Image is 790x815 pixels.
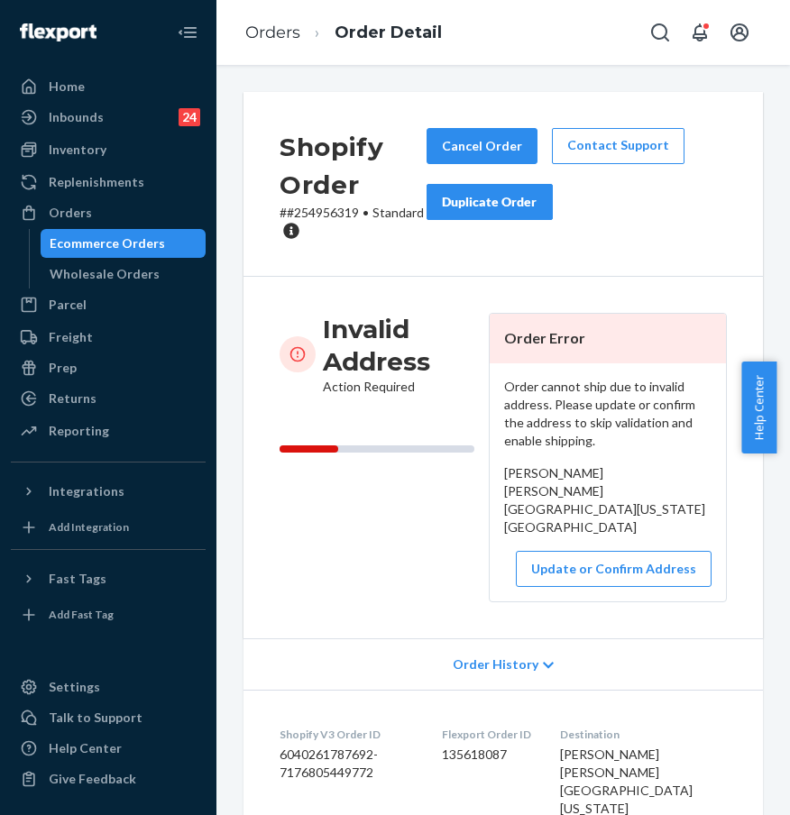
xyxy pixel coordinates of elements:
a: Talk to Support [11,703,206,732]
div: Help Center [49,739,122,757]
div: Reporting [49,422,109,440]
button: Update or Confirm Address [516,551,712,587]
button: Cancel Order [427,128,537,164]
img: Flexport logo [20,23,96,41]
a: Add Integration [11,513,206,542]
a: Help Center [11,734,206,763]
span: Standard [372,205,424,220]
p: Order cannot ship due to invalid address. Please update or confirm the address to skip validation... [504,378,712,450]
div: Integrations [49,482,124,500]
button: Give Feedback [11,765,206,793]
button: Help Center [741,362,776,453]
ol: breadcrumbs [231,6,456,60]
div: Settings [49,678,100,696]
div: Talk to Support [49,709,142,727]
div: Action Required [323,313,474,396]
a: Ecommerce Orders [41,229,207,258]
a: Inbounds24 [11,103,206,132]
h3: Invalid Address [323,313,474,378]
button: Open notifications [682,14,718,50]
button: Open account menu [721,14,758,50]
button: Open Search Box [642,14,678,50]
header: Order Error [490,314,726,363]
div: Orders [49,204,92,222]
div: Prep [49,359,77,377]
div: Inbounds [49,108,104,126]
div: Add Fast Tag [49,607,114,622]
h2: Shopify Order [280,128,427,204]
div: Wholesale Orders [50,265,160,283]
div: Fast Tags [49,570,106,588]
a: Inventory [11,135,206,164]
div: Inventory [49,141,106,159]
a: Freight [11,323,206,352]
a: Add Fast Tag [11,600,206,629]
a: Prep [11,353,206,382]
button: Fast Tags [11,564,206,593]
a: Returns [11,384,206,413]
a: Contact Support [552,128,684,164]
a: Replenishments [11,168,206,197]
dt: Destination [560,727,728,742]
span: Order History [453,655,538,673]
div: Replenishments [49,173,144,191]
a: Orders [245,23,300,42]
dt: Flexport Order ID [442,727,531,742]
a: Reporting [11,417,206,445]
a: Home [11,72,206,101]
button: Close Navigation [170,14,206,50]
p: # #254956319 [280,204,427,240]
div: Ecommerce Orders [50,234,165,252]
dd: 135618087 [442,746,531,764]
a: Settings [11,673,206,701]
div: Duplicate Order [442,193,537,211]
div: Give Feedback [49,770,136,788]
div: 24 [179,108,200,126]
button: Integrations [11,477,206,506]
a: Orders [11,198,206,227]
div: Home [49,78,85,96]
dd: 6040261787692-7176805449772 [280,746,413,782]
div: Parcel [49,296,87,314]
div: Returns [49,389,96,407]
a: Order Detail [335,23,442,42]
div: Add Integration [49,519,129,535]
dt: Shopify V3 Order ID [280,727,413,742]
span: • [363,205,369,220]
span: [PERSON_NAME] [PERSON_NAME][GEOGRAPHIC_DATA][US_STATE] [GEOGRAPHIC_DATA] [504,465,705,535]
a: Wholesale Orders [41,260,207,288]
button: Duplicate Order [427,184,553,220]
a: Parcel [11,290,206,319]
div: Freight [49,328,93,346]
